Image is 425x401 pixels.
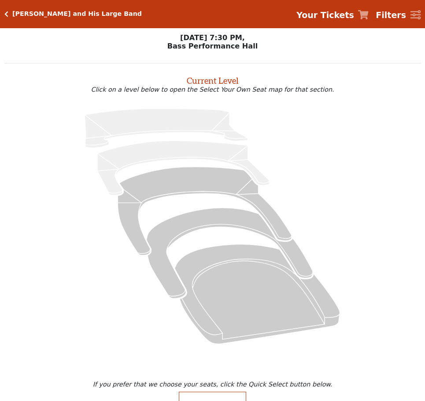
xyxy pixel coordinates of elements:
a: Click here to go back to filters [4,11,8,17]
h5: [PERSON_NAME] and His Large Band [12,10,142,18]
p: [DATE] 7:30 PM, Bass Performance Hall [4,33,421,50]
strong: Filters [376,10,406,20]
path: Orchestra / Parterre Circle - Seats Available: 148 [175,244,340,344]
a: Filters [376,9,421,22]
a: Your Tickets [296,9,369,22]
strong: Your Tickets [296,10,354,20]
p: If you prefer that we choose your seats, click the Quick Select button below. [6,381,419,388]
path: Lower Gallery - Seats Available: 0 [97,141,270,195]
p: Click on a level below to open the Select Your Own Seat map for that section. [4,86,421,93]
h2: Current Level [4,72,421,86]
path: Upper Gallery - Seats Available: 0 [85,108,248,148]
